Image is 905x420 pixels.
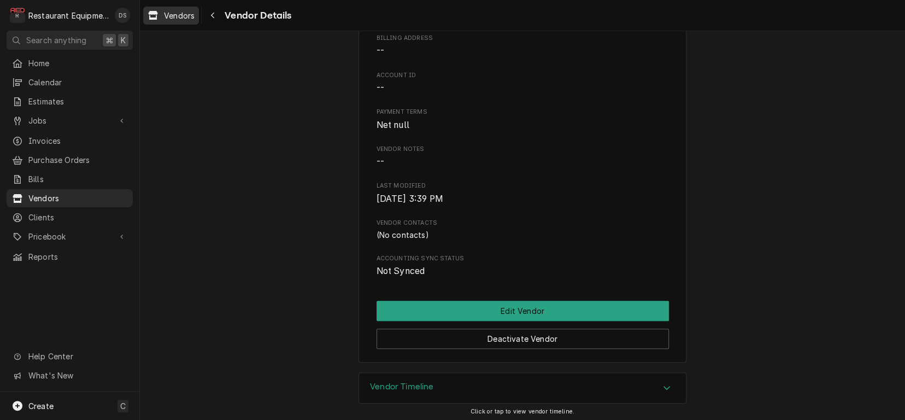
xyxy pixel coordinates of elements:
[28,135,127,147] span: Invoices
[377,329,669,349] button: Deactivate Vendor
[377,321,669,349] div: Button Group Row
[377,265,669,278] span: Accounting Sync Status
[377,81,669,95] span: Account ID
[377,71,669,95] div: Account ID
[377,219,669,227] span: Vendor Contacts
[7,132,133,150] a: Invoices
[377,301,669,349] div: Button Group
[377,192,669,206] span: Last Modified
[377,45,384,56] span: --
[359,372,686,404] div: Vendor Timeline
[7,151,133,169] a: Purchase Orders
[204,7,221,24] button: Navigate back
[7,92,133,110] a: Estimates
[377,182,669,205] div: Last Modified
[28,212,127,223] span: Clients
[377,155,669,168] span: Vendor Notes
[377,219,669,241] div: Vendor Contacts
[377,301,669,321] div: Button Group Row
[28,96,127,107] span: Estimates
[7,170,133,188] a: Bills
[26,34,86,46] span: Search anything
[377,120,409,130] span: Net null
[121,34,126,46] span: K
[7,227,133,246] a: Go to Pricebook
[377,182,669,190] span: Last Modified
[377,254,669,263] span: Accounting Sync Status
[10,8,25,23] div: R
[221,8,291,23] span: Vendor Details
[377,145,669,154] span: Vendor Notes
[28,231,111,242] span: Pricebook
[377,83,384,93] span: --
[28,154,127,166] span: Purchase Orders
[7,73,133,91] a: Calendar
[377,301,669,321] button: Edit Vendor
[164,10,195,21] span: Vendors
[377,44,669,57] span: Billing Address
[7,31,133,50] button: Search anything⌘K
[120,400,126,412] span: C
[105,34,113,46] span: ⌘
[115,8,130,23] div: DS
[7,366,133,384] a: Go to What's New
[28,10,109,21] div: Restaurant Equipment Diagnostics
[7,347,133,365] a: Go to Help Center
[377,71,669,80] span: Account ID
[377,156,384,167] span: --
[7,54,133,72] a: Home
[28,173,127,185] span: Bills
[28,401,54,411] span: Create
[377,266,425,276] span: Not Synced
[28,77,127,88] span: Calendar
[377,119,669,132] span: Payment Terms
[28,351,126,362] span: Help Center
[377,254,669,278] div: Accounting Sync Status
[377,108,669,131] div: Payment Terms
[377,34,669,57] div: Billing Address
[377,34,669,43] span: Billing Address
[143,7,199,25] a: Vendors
[115,8,130,23] div: Derek Stewart's Avatar
[28,57,127,69] span: Home
[377,145,669,168] div: Vendor Notes
[10,8,25,23] div: Restaurant Equipment Diagnostics's Avatar
[7,208,133,226] a: Clients
[377,229,669,241] div: Vendor Contacts List
[7,189,133,207] a: Vendors
[28,370,126,381] span: What's New
[471,408,574,415] span: Click or tap to view vendor timeline.
[7,248,133,266] a: Reports
[359,373,686,404] div: Accordion Header
[370,382,433,392] h3: Vendor Timeline
[28,115,111,126] span: Jobs
[7,112,133,130] a: Go to Jobs
[359,373,686,404] button: Accordion Details Expand Trigger
[28,192,127,204] span: Vendors
[377,108,669,116] span: Payment Terms
[28,251,127,262] span: Reports
[377,194,443,204] span: [DATE] 3:39 PM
